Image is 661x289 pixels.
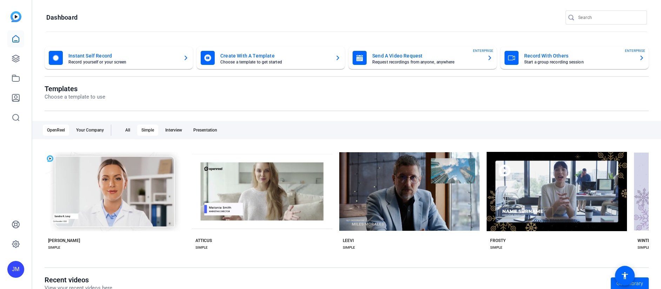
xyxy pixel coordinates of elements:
div: All [121,125,134,136]
img: blue-gradient.svg [11,11,21,22]
div: LEEVI [343,238,354,243]
button: Create With A TemplateChoose a template to get started [196,47,345,69]
mat-card-subtitle: Start a group recording session [524,60,633,64]
div: Simple [137,125,158,136]
div: SIMPLE [490,245,502,250]
div: JM [7,261,24,278]
mat-card-title: Record With Others [524,52,633,60]
mat-icon: accessibility [621,271,629,280]
mat-card-subtitle: Record yourself or your screen [68,60,178,64]
h1: Dashboard [46,13,78,22]
div: SIMPLE [637,245,650,250]
div: Presentation [189,125,221,136]
mat-card-title: Send A Video Request [372,52,481,60]
div: Your Company [72,125,108,136]
mat-card-title: Create With A Template [220,52,329,60]
p: Choose a template to use [45,93,105,101]
h1: Templates [45,85,105,93]
div: SIMPLE [48,245,60,250]
mat-card-subtitle: Choose a template to get started [220,60,329,64]
div: WINTER [637,238,653,243]
div: FROSTY [490,238,506,243]
h1: Recent videos [45,276,112,284]
button: Send A Video RequestRequest recordings from anyone, anywhereENTERPRISE [348,47,497,69]
button: Record With OthersStart a group recording sessionENTERPRISE [500,47,649,69]
div: OpenReel [43,125,69,136]
div: SIMPLE [195,245,208,250]
span: ENTERPRISE [473,48,493,53]
input: Search [578,13,641,22]
button: Instant Self RecordRecord yourself or your screen [45,47,193,69]
div: SIMPLE [343,245,355,250]
div: ATTICUS [195,238,212,243]
div: Interview [161,125,186,136]
mat-card-title: Instant Self Record [68,52,178,60]
mat-card-subtitle: Request recordings from anyone, anywhere [372,60,481,64]
span: ENTERPRISE [625,48,645,53]
div: [PERSON_NAME] [48,238,80,243]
